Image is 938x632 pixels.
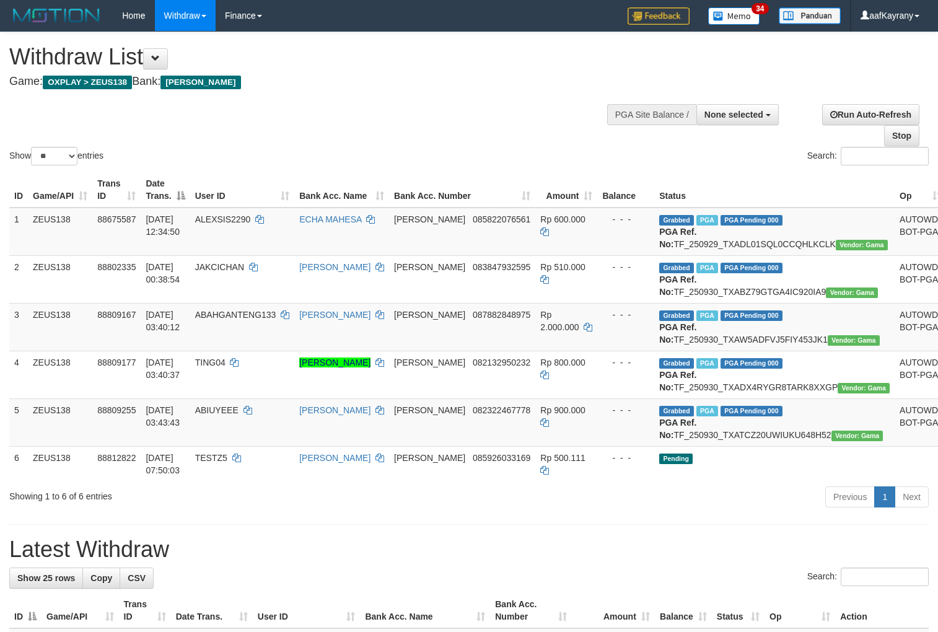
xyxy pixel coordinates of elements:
[9,172,28,208] th: ID
[9,303,28,351] td: 3
[535,172,597,208] th: Amount: activate to sort column ascending
[721,310,782,321] span: PGA Pending
[195,262,244,272] span: JAKCICHAN
[253,593,361,628] th: User ID: activate to sort column ascending
[597,172,654,208] th: Balance
[394,453,465,463] span: [PERSON_NAME]
[28,303,92,351] td: ZEUS138
[119,593,171,628] th: Trans ID: activate to sort column ascending
[141,172,190,208] th: Date Trans.: activate to sort column descending
[607,104,696,125] div: PGA Site Balance /
[146,358,180,380] span: [DATE] 03:40:37
[659,263,694,273] span: Grabbed
[654,303,895,351] td: TF_250930_TXAW5ADFVJ5FIY453JK1
[540,405,585,415] span: Rp 900.000
[146,262,180,284] span: [DATE] 00:38:54
[299,358,370,367] a: [PERSON_NAME]
[394,214,465,224] span: [PERSON_NAME]
[659,418,696,440] b: PGA Ref. No:
[97,214,136,224] span: 88675587
[602,213,649,226] div: - - -
[28,172,92,208] th: Game/API: activate to sort column ascending
[841,147,929,165] input: Search:
[838,383,890,393] span: Vendor URL: https://trx31.1velocity.biz
[696,263,718,273] span: Marked by aafsreyleap
[654,208,895,256] td: TF_250929_TXADL01SQL0CCQHLKCLK
[704,110,763,120] span: None selected
[602,404,649,416] div: - - -
[721,406,782,416] span: PGA Pending
[540,262,585,272] span: Rp 510.000
[9,351,28,398] td: 4
[97,453,136,463] span: 88812822
[826,287,878,298] span: Vendor URL: https://trx31.1velocity.biz
[146,405,180,428] span: [DATE] 03:43:43
[807,568,929,586] label: Search:
[9,593,42,628] th: ID: activate to sort column descending
[659,322,696,345] b: PGA Ref. No:
[572,593,655,628] th: Amount: activate to sort column ascending
[389,172,535,208] th: Bank Acc. Number: activate to sort column ascending
[540,310,579,332] span: Rp 2.000.000
[654,255,895,303] td: TF_250930_TXABZ79GTGA4IC920IA9
[765,593,835,628] th: Op: activate to sort column ascending
[360,593,490,628] th: Bank Acc. Name: activate to sort column ascending
[299,453,370,463] a: [PERSON_NAME]
[9,398,28,446] td: 5
[696,406,718,416] span: Marked by aaftanly
[602,356,649,369] div: - - -
[146,310,180,332] span: [DATE] 03:40:12
[28,208,92,256] td: ZEUS138
[831,431,883,441] span: Vendor URL: https://trx31.1velocity.biz
[473,310,530,320] span: Copy 087882848975 to clipboard
[28,446,92,481] td: ZEUS138
[92,172,141,208] th: Trans ID: activate to sort column ascending
[394,310,465,320] span: [PERSON_NAME]
[654,172,895,208] th: Status
[696,310,718,321] span: Marked by aaftanly
[97,262,136,272] span: 88802335
[146,214,180,237] span: [DATE] 12:34:50
[294,172,389,208] th: Bank Acc. Name: activate to sort column ascending
[659,370,696,392] b: PGA Ref. No:
[473,214,530,224] span: Copy 085822076561 to clipboard
[31,147,77,165] select: Showentries
[9,568,83,589] a: Show 25 rows
[721,263,782,273] span: PGA Pending
[9,147,103,165] label: Show entries
[171,593,253,628] th: Date Trans.: activate to sort column ascending
[28,351,92,398] td: ZEUS138
[628,7,690,25] img: Feedback.jpg
[9,6,103,25] img: MOTION_logo.png
[696,104,779,125] button: None selected
[828,335,880,346] span: Vendor URL: https://trx31.1velocity.biz
[490,593,572,628] th: Bank Acc. Number: activate to sort column ascending
[659,454,693,464] span: Pending
[195,358,226,367] span: TING04
[659,227,696,249] b: PGA Ref. No:
[602,261,649,273] div: - - -
[394,405,465,415] span: [PERSON_NAME]
[394,262,465,272] span: [PERSON_NAME]
[17,573,75,583] span: Show 25 rows
[659,406,694,416] span: Grabbed
[146,453,180,475] span: [DATE] 07:50:03
[841,568,929,586] input: Search:
[540,214,585,224] span: Rp 600.000
[160,76,240,89] span: [PERSON_NAME]
[9,208,28,256] td: 1
[42,593,119,628] th: Game/API: activate to sort column ascending
[654,351,895,398] td: TF_250930_TXADX4RYGR8TARK8XXGP
[884,125,919,146] a: Stop
[97,358,136,367] span: 88809177
[9,446,28,481] td: 6
[195,405,239,415] span: ABIUYEEE
[9,255,28,303] td: 2
[659,215,694,226] span: Grabbed
[299,262,370,272] a: [PERSON_NAME]
[835,593,929,628] th: Action
[299,214,361,224] a: ECHA MAHESA
[825,486,875,507] a: Previous
[128,573,146,583] span: CSV
[602,452,649,464] div: - - -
